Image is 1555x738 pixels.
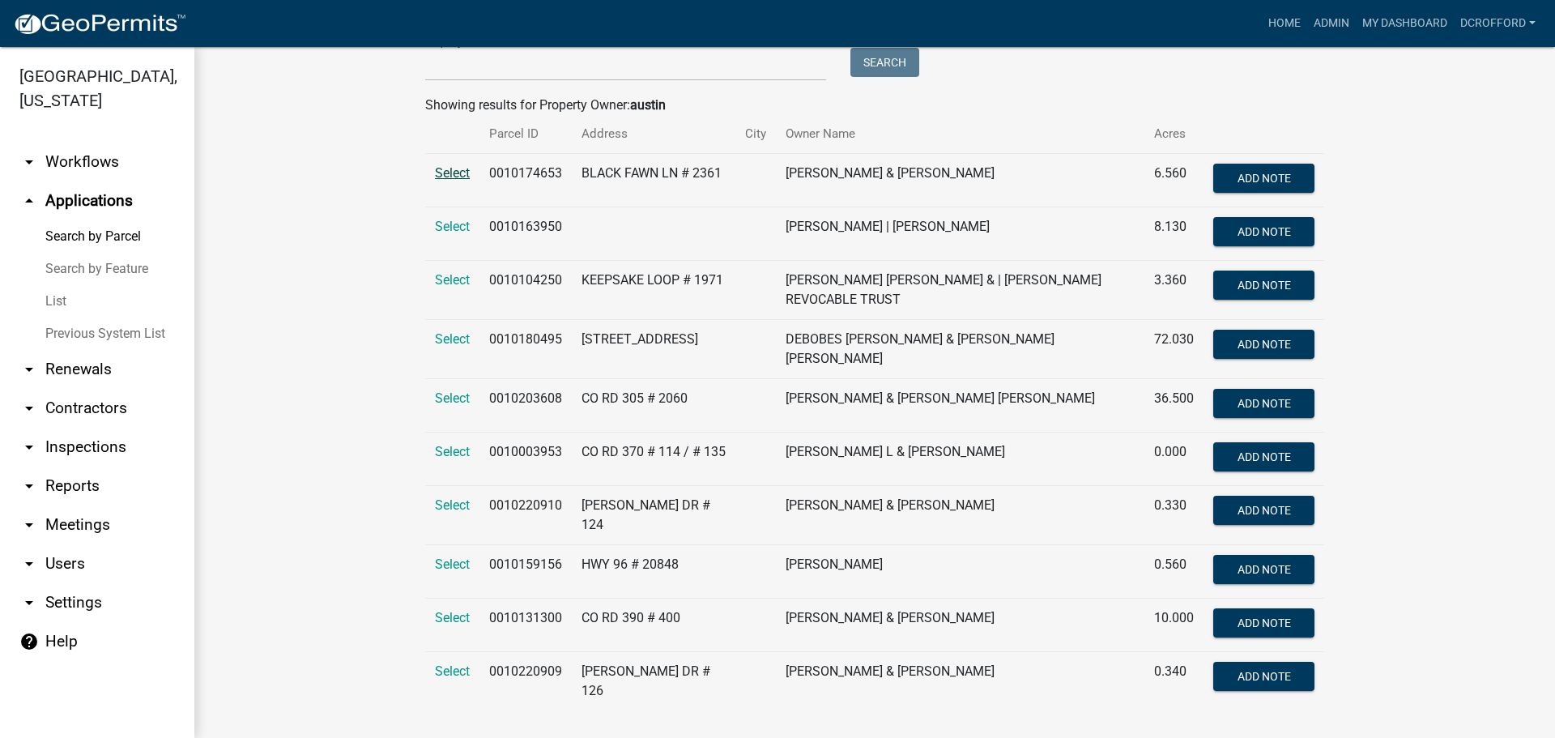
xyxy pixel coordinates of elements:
[776,115,1144,153] th: Owner Name
[1213,389,1314,418] button: Add Note
[1213,442,1314,471] button: Add Note
[479,652,572,711] td: 0010220909
[1144,320,1204,379] td: 72.030
[19,476,39,496] i: arrow_drop_down
[435,165,470,181] a: Select
[572,486,735,545] td: [PERSON_NAME] DR # 124
[1144,379,1204,433] td: 36.500
[1237,279,1290,292] span: Add Note
[479,486,572,545] td: 0010220910
[1237,504,1290,517] span: Add Note
[776,154,1144,207] td: [PERSON_NAME] & [PERSON_NAME]
[630,97,666,113] strong: austin
[479,261,572,320] td: 0010104250
[479,379,572,433] td: 0010203608
[572,115,735,153] th: Address
[776,379,1144,433] td: [PERSON_NAME] & [PERSON_NAME] [PERSON_NAME]
[776,433,1144,486] td: [PERSON_NAME] L & [PERSON_NAME]
[1237,616,1290,629] span: Add Note
[435,663,470,679] a: Select
[435,497,470,513] a: Select
[1144,207,1204,261] td: 8.130
[1213,555,1314,584] button: Add Note
[776,486,1144,545] td: [PERSON_NAME] & [PERSON_NAME]
[1144,652,1204,711] td: 0.340
[572,545,735,599] td: HWY 96 # 20848
[425,96,1324,115] div: Showing results for Property Owner:
[1144,486,1204,545] td: 0.330
[572,320,735,379] td: [STREET_ADDRESS]
[572,652,735,711] td: [PERSON_NAME] DR # 126
[19,399,39,418] i: arrow_drop_down
[435,219,470,234] a: Select
[776,599,1144,652] td: [PERSON_NAME] & [PERSON_NAME]
[19,152,39,172] i: arrow_drop_down
[1262,8,1307,39] a: Home
[1454,8,1542,39] a: dcrofford
[1144,433,1204,486] td: 0.000
[1307,8,1356,39] a: Admin
[1237,338,1290,351] span: Add Note
[479,599,572,652] td: 0010131300
[1237,450,1290,463] span: Add Note
[435,331,470,347] a: Select
[572,379,735,433] td: CO RD 305 # 2060
[572,261,735,320] td: KEEPSAKE LOOP # 1971
[435,610,470,625] a: Select
[1144,154,1204,207] td: 6.560
[1237,397,1290,410] span: Add Note
[1237,172,1290,185] span: Add Note
[1213,217,1314,246] button: Add Note
[776,207,1144,261] td: [PERSON_NAME] | [PERSON_NAME]
[1144,599,1204,652] td: 10.000
[1213,662,1314,691] button: Add Note
[572,154,735,207] td: BLACK FAWN LN # 2361
[1237,225,1290,238] span: Add Note
[435,272,470,288] a: Select
[776,320,1144,379] td: DEBOBES [PERSON_NAME] & [PERSON_NAME] [PERSON_NAME]
[1237,563,1290,576] span: Add Note
[776,261,1144,320] td: [PERSON_NAME] [PERSON_NAME] & | [PERSON_NAME] REVOCABLE TRUST
[19,632,39,651] i: help
[19,515,39,535] i: arrow_drop_down
[479,545,572,599] td: 0010159156
[19,360,39,379] i: arrow_drop_down
[1213,608,1314,638] button: Add Note
[1356,8,1454,39] a: My Dashboard
[572,433,735,486] td: CO RD 370 # 114 / # 135
[435,557,470,572] a: Select
[479,115,572,153] th: Parcel ID
[776,545,1144,599] td: [PERSON_NAME]
[572,599,735,652] td: CO RD 390 # 400
[735,115,776,153] th: City
[850,48,919,77] button: Search
[435,390,470,406] a: Select
[1144,115,1204,153] th: Acres
[19,437,39,457] i: arrow_drop_down
[19,593,39,612] i: arrow_drop_down
[1144,261,1204,320] td: 3.360
[19,554,39,574] i: arrow_drop_down
[479,154,572,207] td: 0010174653
[1213,330,1314,359] button: Add Note
[776,652,1144,711] td: [PERSON_NAME] & [PERSON_NAME]
[1213,164,1314,193] button: Add Note
[1237,670,1290,683] span: Add Note
[479,207,572,261] td: 0010163950
[1213,271,1314,300] button: Add Note
[1144,545,1204,599] td: 0.560
[479,433,572,486] td: 0010003953
[435,444,470,459] a: Select
[1213,496,1314,525] button: Add Note
[479,320,572,379] td: 0010180495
